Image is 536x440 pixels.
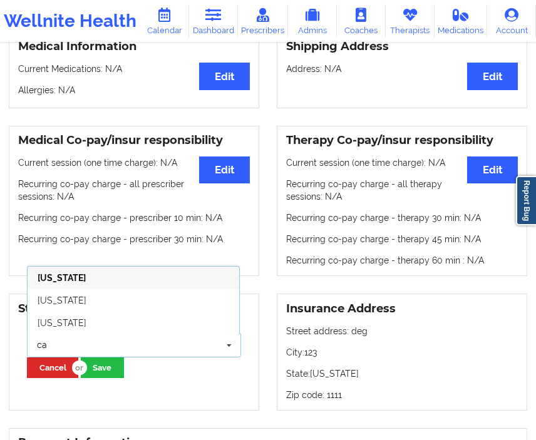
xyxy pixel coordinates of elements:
button: Edit [467,156,518,183]
p: Recurring co-pay charge - therapy 45 min : N/A [286,233,518,245]
button: Cancel [27,357,78,378]
p: Address: N/A [286,63,518,75]
h3: State of Residence [18,302,250,316]
a: Therapists [386,4,435,38]
p: Recurring co-pay charge - prescriber 10 min : N/A [18,212,250,224]
a: Account [487,4,536,38]
button: Edit [199,156,250,183]
a: Report Bug [516,176,536,225]
p: Current Medications: N/A [18,63,250,75]
p: Recurring co-pay charge - all therapy sessions : N/A [286,178,518,203]
h3: Insurance Address [286,302,518,316]
a: Calendar [140,4,189,38]
h3: Therapy Co-pay/insur responsibility [286,133,518,148]
h3: Shipping Address [286,39,518,54]
span: [US_STATE] [38,273,86,283]
p: Recurring co-pay charge - prescriber 30 min : N/A [18,233,250,245]
p: Recurring co-pay charge - all prescriber sessions : N/A [18,178,250,203]
a: Admins [288,4,337,38]
p: Allergies: N/A [18,84,250,96]
p: State: [US_STATE] [286,367,518,380]
p: City: 123 [286,346,518,359]
span: [US_STATE] [38,295,86,305]
p: Street address: deg [286,325,518,337]
a: Dashboard [189,4,238,38]
p: Current session (one time charge): N/A [286,156,518,169]
a: Prescribers [238,4,288,38]
button: Edit [199,63,250,90]
h3: Medical Co-pay/insur responsibility [18,133,250,148]
p: Recurring co-pay charge - therapy 60 min : N/A [286,254,518,267]
h3: Medical Information [18,39,250,54]
a: Medications [435,4,487,38]
a: Coaches [337,4,386,38]
span: [US_STATE] [38,318,86,328]
button: Edit [467,63,518,90]
button: Save [81,357,124,378]
p: Current session (one time charge): N/A [18,156,250,169]
p: Zip code: 1111 [286,389,518,401]
p: Recurring co-pay charge - therapy 30 min : N/A [286,212,518,224]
